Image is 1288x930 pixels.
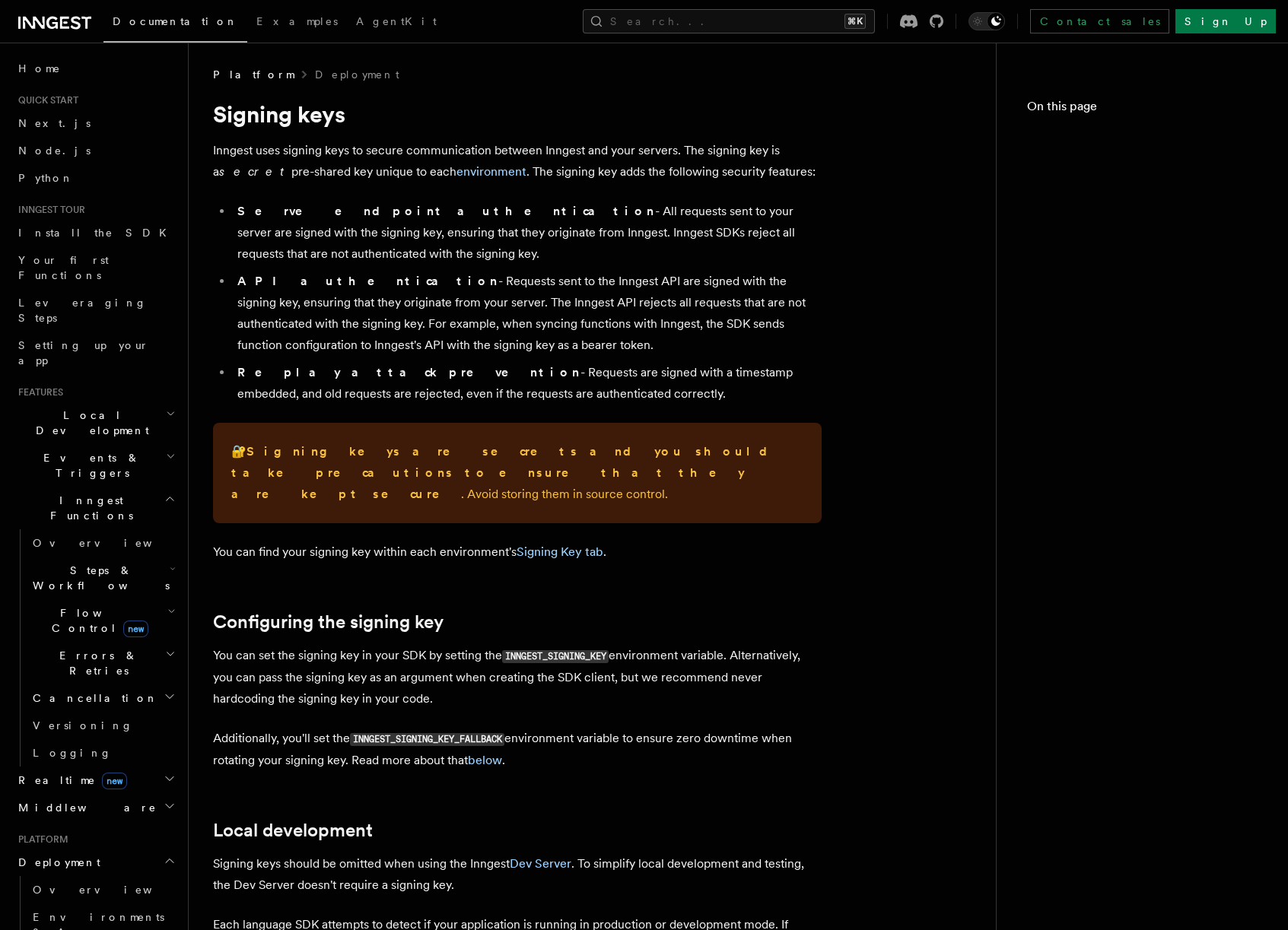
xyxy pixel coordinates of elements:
[12,849,179,876] button: Deployment
[502,650,609,663] code: INNGEST_SIGNING_KEY
[12,833,68,846] span: Platform
[18,61,61,76] span: Home
[27,557,179,599] button: Steps & Workflows
[517,544,603,559] a: Signing Key tab
[583,9,875,33] button: Search...⌘K
[237,204,655,218] strong: Serve endpoint authentication
[12,767,179,794] button: Realtimenew
[213,853,822,896] p: Signing keys should be omitted when using the Inngest . To simplify local development and testing...
[27,529,179,557] a: Overview
[237,274,498,288] strong: API authentication
[12,487,179,529] button: Inngest Functions
[12,55,179,82] a: Home
[27,739,179,767] a: Logging
[12,800,157,815] span: Middleware
[12,164,179,192] a: Python
[18,117,91,129] span: Next.js
[12,110,179,137] a: Next.js
[213,820,373,841] a: Local development
[356,15,437,27] span: AgentKit
[233,201,822,265] li: - All requests sent to your server are signed with the signing key, ensuring that they originate ...
[12,386,63,398] span: Features
[27,712,179,739] a: Versioning
[12,493,164,523] span: Inngest Functions
[456,164,526,179] a: environment
[18,144,91,157] span: Node.js
[113,15,238,27] span: Documentation
[18,339,149,367] span: Setting up your app
[33,884,189,896] span: Overview
[12,204,85,216] span: Inngest tour
[27,648,165,678] span: Errors & Retries
[968,12,1005,30] button: Toggle dark mode
[237,365,580,379] strong: Replay attack prevention
[1030,9,1169,33] a: Contact sales
[12,408,166,438] span: Local Development
[27,690,158,706] span: Cancellation
[12,794,179,821] button: Middleware
[213,541,822,563] p: You can find your signing key within each environment's .
[27,642,179,684] button: Errors & Retries
[27,599,179,642] button: Flow Controlnew
[103,5,247,43] a: Documentation
[33,719,133,732] span: Versioning
[213,645,822,709] p: You can set the signing key in your SDK by setting the environment variable. Alternatively, you c...
[27,876,179,903] a: Overview
[12,332,179,374] a: Setting up your app
[233,271,822,356] li: - Requests sent to the Inngest API are signed with the signing key, ensuring that they originate ...
[233,362,822,405] li: - Requests are signed with a timestamp embedded, and old requests are rejected, even if the reque...
[231,441,803,505] p: 🔐 . Avoid storing them in source control.
[12,94,78,106] span: Quick start
[213,728,822,771] p: Additionally, you'll set the environment variable to ensure zero downtime when rotating your sign...
[12,450,166,481] span: Events & Triggers
[33,537,189,549] span: Overview
[213,611,444,633] a: Configuring the signing key
[315,67,399,82] a: Deployment
[27,563,170,593] span: Steps & Workflows
[247,5,347,41] a: Examples
[18,254,109,281] span: Your first Functions
[12,444,179,487] button: Events & Triggers
[347,5,446,41] a: AgentKit
[12,246,179,289] a: Your first Functions
[1027,97,1258,122] h4: On this page
[27,605,167,636] span: Flow Control
[468,753,502,767] a: below
[213,140,822,183] p: Inngest uses signing keys to secure communication between Inngest and your servers. The signing k...
[844,14,866,29] kbd: ⌘K
[18,297,147,324] span: Leveraging Steps
[27,684,179,712] button: Cancellation
[33,747,112,759] span: Logging
[12,855,100,870] span: Deployment
[219,164,291,179] em: secret
[18,227,176,239] span: Install the SDK
[12,219,179,246] a: Install the SDK
[213,100,822,128] h1: Signing keys
[510,856,571,871] a: Dev Server
[12,529,179,767] div: Inngest Functions
[256,15,338,27] span: Examples
[350,733,504,746] code: INNGEST_SIGNING_KEY_FALLBACK
[102,773,127,789] span: new
[213,67,294,82] span: Platform
[12,289,179,332] a: Leveraging Steps
[12,137,179,164] a: Node.js
[1175,9,1276,33] a: Sign Up
[18,172,74,184] span: Python
[231,444,780,501] strong: Signing keys are secrets and you should take precautions to ensure that they are kept secure
[12,773,127,788] span: Realtime
[123,621,148,637] span: new
[12,402,179,444] button: Local Development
